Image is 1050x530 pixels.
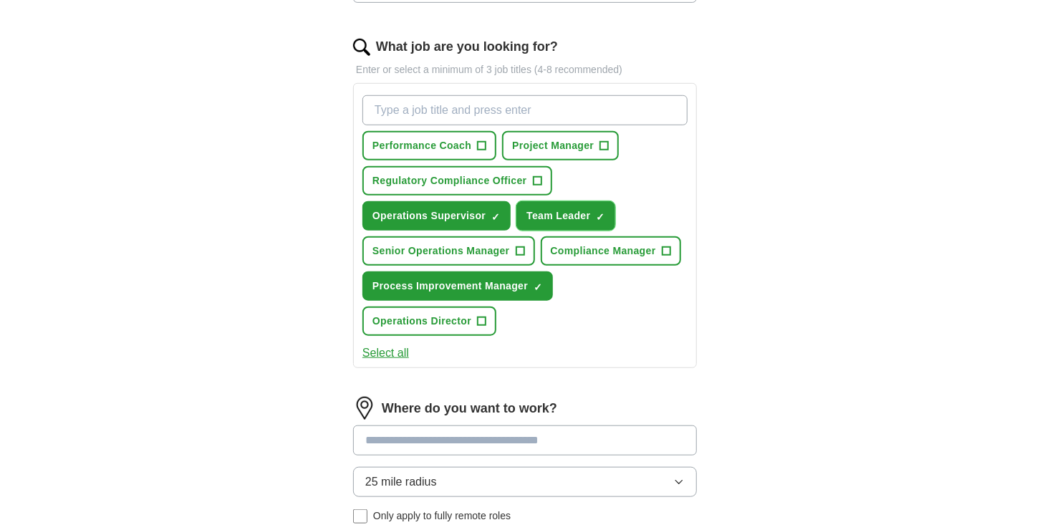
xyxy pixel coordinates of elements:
img: search.png [353,39,370,56]
input: Type a job title and press enter [362,95,688,125]
span: Project Manager [512,138,594,153]
span: 25 mile radius [365,473,437,491]
span: Compliance Manager [551,244,656,259]
button: Compliance Manager [541,236,681,266]
span: Operations Supervisor [372,208,486,223]
p: Enter or select a minimum of 3 job titles (4-8 recommended) [353,62,697,77]
span: ✓ [534,281,542,293]
button: Project Manager [502,131,619,160]
button: Senior Operations Manager [362,236,535,266]
span: Operations Director [372,314,471,329]
button: Operations Supervisor✓ [362,201,511,231]
span: Process Improvement Manager [372,279,528,294]
img: location.png [353,397,376,420]
label: Where do you want to work? [382,399,557,418]
span: Team Leader [526,208,590,223]
button: Regulatory Compliance Officer [362,166,552,196]
label: What job are you looking for? [376,37,558,57]
span: ✓ [491,211,500,223]
button: 25 mile radius [353,467,697,497]
span: Senior Operations Manager [372,244,510,259]
input: Only apply to fully remote roles [353,509,367,524]
button: Performance Coach [362,131,496,160]
button: Process Improvement Manager✓ [362,271,553,301]
span: Performance Coach [372,138,471,153]
button: Team Leader✓ [516,201,615,231]
button: Select all [362,344,409,362]
span: ✓ [596,211,605,223]
button: Operations Director [362,307,496,336]
span: Only apply to fully remote roles [373,509,511,524]
span: Regulatory Compliance Officer [372,173,527,188]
